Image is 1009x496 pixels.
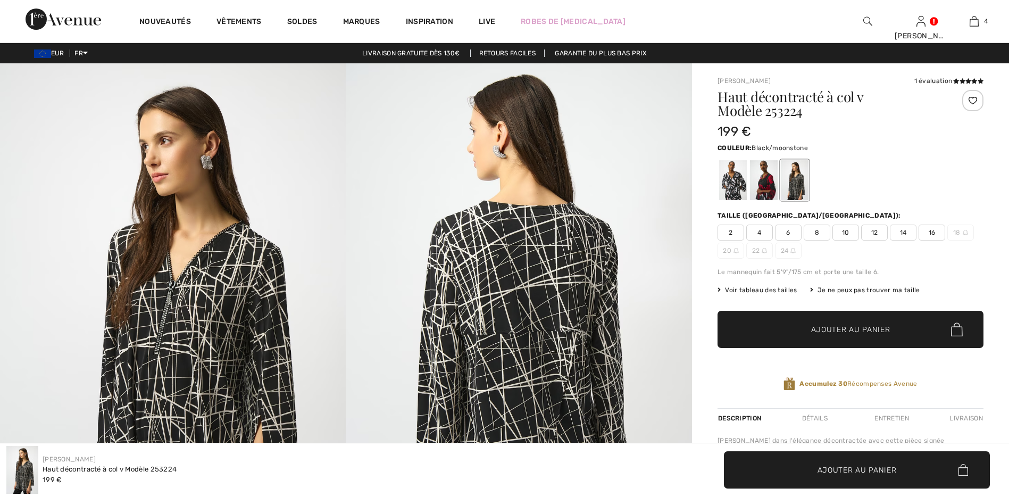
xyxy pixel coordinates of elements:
button: Ajouter au panier [718,311,983,348]
div: Noir/Multi [719,160,747,200]
img: Haut D&eacute;contract&eacute; &agrave; Col V mod&egrave;le 253224 [6,446,38,494]
span: EUR [34,49,68,57]
a: [PERSON_NAME] [718,77,771,85]
h1: Haut décontracté à col v Modèle 253224 [718,90,939,118]
a: Se connecter [916,16,925,26]
span: Couleur: [718,144,752,152]
span: 14 [890,225,916,241]
span: Inspiration [406,17,453,28]
div: Livraison [947,409,983,428]
img: Récompenses Avenue [783,377,795,391]
span: 16 [919,225,945,241]
img: ring-m.svg [790,248,796,253]
div: Entretien [865,409,918,428]
img: 1ère Avenue [26,9,101,30]
a: [PERSON_NAME] [43,456,96,463]
a: Nouveautés [139,17,191,28]
img: Mes infos [916,15,925,28]
img: Mon panier [970,15,979,28]
a: Vêtements [216,17,262,28]
a: Marques [343,17,380,28]
span: 2 [718,225,744,241]
span: Récompenses Avenue [799,379,917,388]
span: 22 [746,243,773,259]
a: Garantie du plus bas prix [546,49,655,57]
span: 24 [775,243,802,259]
div: 1 évaluation [914,76,983,86]
img: Euro [34,49,51,58]
div: Haut décontracté à col v Modèle 253224 [43,464,177,475]
span: Voir tableau des tailles [718,285,797,295]
div: Taille ([GEOGRAPHIC_DATA]/[GEOGRAPHIC_DATA]): [718,211,903,220]
div: Le mannequin fait 5'9"/175 cm et porte une taille 6. [718,267,983,277]
span: 6 [775,225,802,241]
span: 18 [947,225,974,241]
span: 12 [861,225,888,241]
a: Retours faciles [470,49,545,57]
div: Black/moonstone [781,160,808,200]
span: 4 [984,16,988,26]
img: Bag.svg [951,323,963,336]
span: 20 [718,243,744,259]
img: ring-m.svg [963,230,968,235]
a: Soldes [287,17,318,28]
span: 8 [804,225,830,241]
span: Ajouter au panier [811,324,890,335]
a: 4 [948,15,1000,28]
img: ring-m.svg [733,248,739,253]
a: Robes de [MEDICAL_DATA] [521,16,626,27]
img: Bag.svg [958,464,968,476]
div: Je ne peux pas trouver ma taille [810,285,920,295]
div: [PERSON_NAME] [895,30,947,42]
img: ring-m.svg [762,248,767,253]
strong: Accumulez 30 [799,380,847,387]
span: Black/moonstone [752,144,808,152]
span: 4 [746,225,773,241]
span: FR [74,49,88,57]
a: Live [479,16,495,27]
span: 10 [832,225,859,241]
span: 199 € [43,476,62,484]
div: Black/red [750,160,778,200]
div: [PERSON_NAME] dans l'élégance décontractée avec cette pièce signée [PERSON_NAME]. Ce vêtement à f... [718,436,983,484]
iframe: Ouvre un widget dans lequel vous pouvez trouver plus d’informations [941,416,998,443]
div: Détails [793,409,837,428]
span: Ajouter au panier [818,464,897,475]
button: Ajouter au panier [724,451,990,489]
span: 199 € [718,124,752,139]
a: Livraison gratuite dès 130€ [354,49,468,57]
div: Description [718,409,764,428]
img: recherche [863,15,872,28]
